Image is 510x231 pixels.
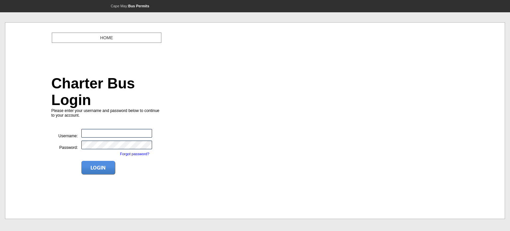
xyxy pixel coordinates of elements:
[51,129,81,138] div: Username:
[54,35,159,41] center: HOME
[128,4,149,8] strong: Bus Permits
[51,108,162,170] span: Please enter your username and password below to continue to your account.
[51,141,81,150] div: Password:
[120,152,149,156] a: Forgot password?
[51,75,162,108] h2: Charter Bus Login
[5,4,255,8] p: Cape May:
[81,161,116,175] img: Image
